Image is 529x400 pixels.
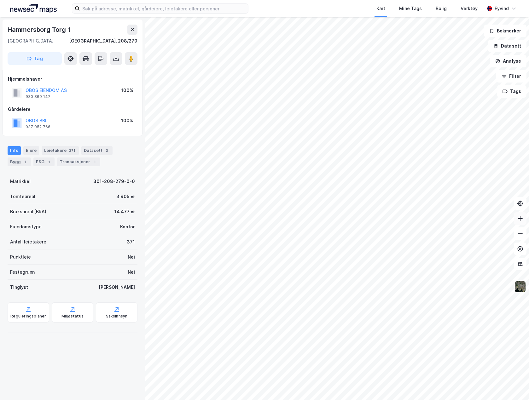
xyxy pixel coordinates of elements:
div: Transaksjoner [57,157,100,166]
div: 371 [127,238,135,246]
div: Kontor [120,223,135,231]
div: Nei [128,253,135,261]
div: 100% [121,87,133,94]
div: 371 [68,147,76,154]
div: Tinglyst [10,283,28,291]
div: [GEOGRAPHIC_DATA], 208/279 [69,37,137,45]
div: [PERSON_NAME] [99,283,135,291]
div: 937 052 766 [26,124,50,129]
button: Datasett [488,40,526,52]
button: Tags [497,85,526,98]
img: logo.a4113a55bc3d86da70a041830d287a7e.svg [10,4,57,13]
div: Matrikkel [10,178,31,185]
div: [GEOGRAPHIC_DATA] [8,37,54,45]
div: Verktøy [461,5,478,12]
button: Bokmerker [484,25,526,37]
div: Hjemmelshaver [8,75,137,83]
div: Bolig [436,5,447,12]
div: 1 [46,159,52,165]
div: Eiendomstype [10,223,42,231]
button: Tag [8,52,62,65]
div: 3 905 ㎡ [116,193,135,200]
div: Leietakere [42,146,79,155]
div: Tomteareal [10,193,35,200]
div: 301-208-279-0-0 [93,178,135,185]
div: Datasett [81,146,113,155]
div: 3 [104,147,110,154]
div: Kontrollprogram for chat [497,370,529,400]
button: Analyse [490,55,526,67]
div: Hammersborg Torg 1 [8,25,72,35]
div: Festegrunn [10,268,35,276]
div: Bruksareal (BRA) [10,208,46,215]
div: Info [8,146,21,155]
div: Mine Tags [399,5,422,12]
div: 14 477 ㎡ [114,208,135,215]
div: Antall leietakere [10,238,46,246]
div: Eiere [23,146,39,155]
div: 1 [91,159,98,165]
div: Reguleringsplaner [10,314,46,319]
div: Saksinnsyn [106,314,128,319]
div: Kart [376,5,385,12]
img: 9k= [514,281,526,293]
iframe: Chat Widget [497,370,529,400]
div: Nei [128,268,135,276]
div: Punktleie [10,253,31,261]
div: 100% [121,117,133,124]
div: 930 869 147 [26,94,50,99]
button: Filter [496,70,526,83]
div: Bygg [8,157,31,166]
input: Søk på adresse, matrikkel, gårdeiere, leietakere eller personer [80,4,248,13]
div: 1 [22,159,28,165]
div: Gårdeiere [8,106,137,113]
div: ESG [33,157,55,166]
div: Eyvind [495,5,509,12]
div: Miljøstatus [61,314,84,319]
